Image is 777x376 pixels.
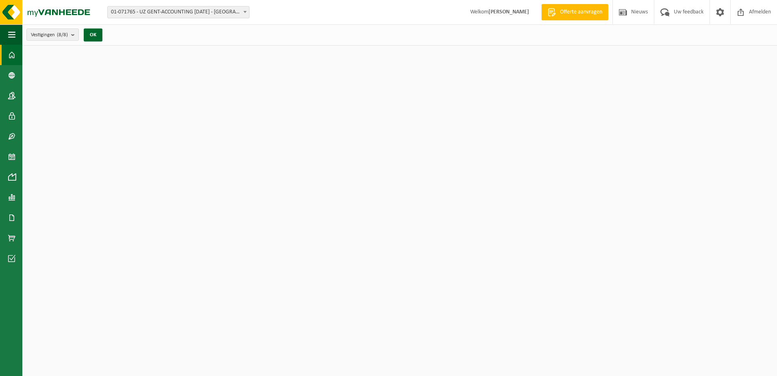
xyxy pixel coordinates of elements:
[107,6,250,18] span: 01-071765 - UZ GENT-ACCOUNTING 0 BC - GENT
[541,4,608,20] a: Offerte aanvragen
[488,9,529,15] strong: [PERSON_NAME]
[558,8,604,16] span: Offerte aanvragen
[108,7,249,18] span: 01-071765 - UZ GENT-ACCOUNTING 0 BC - GENT
[31,29,68,41] span: Vestigingen
[57,32,68,37] count: (8/8)
[84,28,102,42] button: OK
[26,28,79,41] button: Vestigingen(8/8)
